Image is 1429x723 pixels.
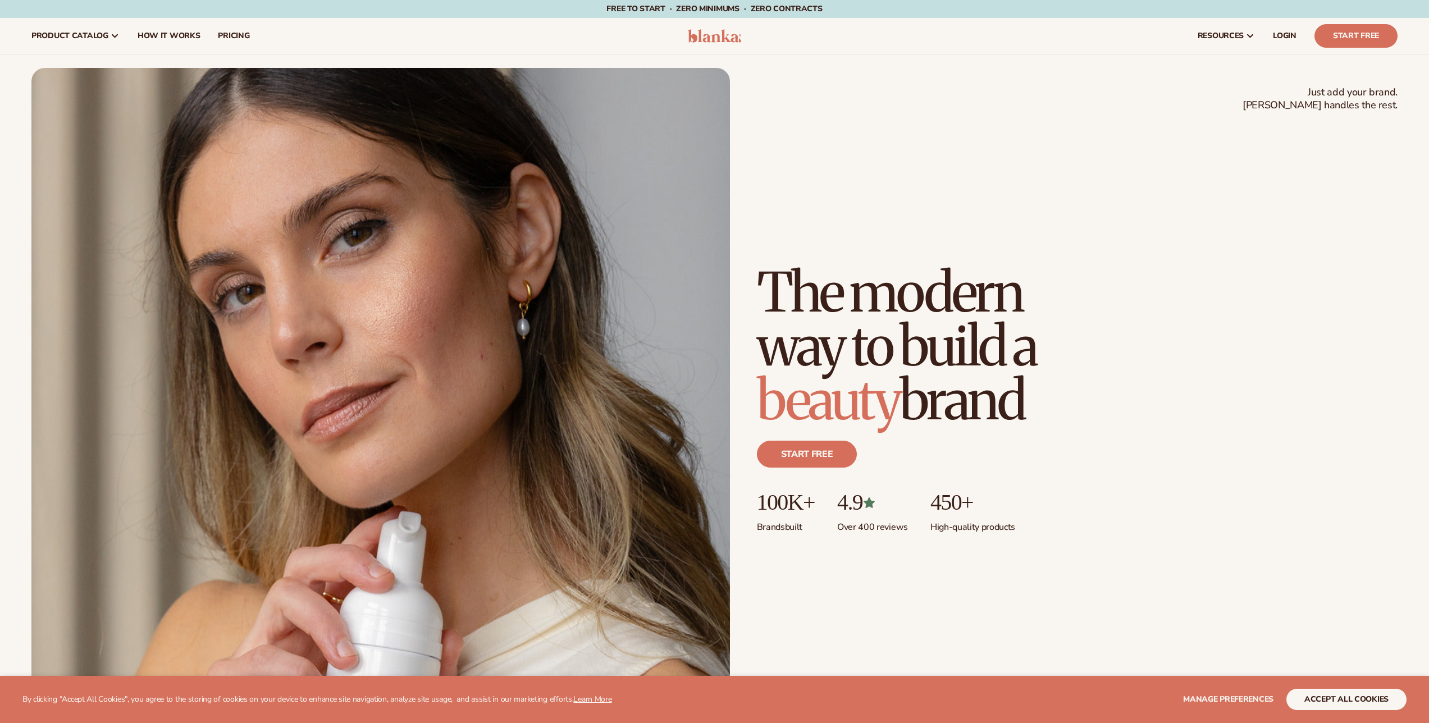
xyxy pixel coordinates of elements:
span: resources [1198,31,1244,40]
p: Brands built [757,515,815,533]
button: accept all cookies [1286,689,1407,710]
span: pricing [218,31,249,40]
p: By clicking "Accept All Cookies", you agree to the storing of cookies on your device to enhance s... [22,695,612,704]
p: Over 400 reviews [837,515,908,533]
p: 4.9 [837,490,908,515]
p: High-quality products [930,515,1015,533]
a: LOGIN [1264,18,1305,54]
span: Just add your brand. [PERSON_NAME] handles the rest. [1243,86,1398,112]
a: How It Works [129,18,209,54]
p: 100K+ [757,490,815,515]
img: logo [688,29,741,43]
a: Start Free [1314,24,1398,48]
a: resources [1189,18,1264,54]
span: product catalog [31,31,108,40]
span: Manage preferences [1183,694,1273,704]
a: product catalog [22,18,129,54]
a: Learn More [573,694,611,704]
a: pricing [209,18,258,54]
span: beauty [757,367,900,434]
p: 450+ [930,490,1015,515]
h1: The modern way to build a brand [757,266,1116,427]
button: Manage preferences [1183,689,1273,710]
a: Start free [757,441,857,468]
span: How It Works [138,31,200,40]
span: Free to start · ZERO minimums · ZERO contracts [606,3,822,14]
span: LOGIN [1273,31,1296,40]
